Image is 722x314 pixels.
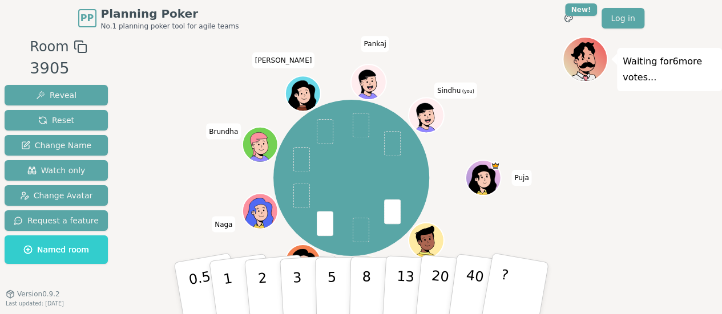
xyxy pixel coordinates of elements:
button: Watch only [5,160,108,181]
p: Waiting for 6 more votes... [623,54,716,85]
a: PPPlanning PokerNo.1 planning poker tool for agile teams [78,6,239,31]
span: PP [80,11,94,25]
span: Watch only [27,165,86,176]
button: Change Avatar [5,185,108,206]
span: Reset [38,115,74,126]
span: No.1 planning poker tool for agile teams [101,22,239,31]
span: Version 0.9.2 [17,289,60,299]
div: New! [565,3,598,16]
span: Last updated: [DATE] [6,300,64,307]
span: Change Name [21,140,91,151]
span: Click to change your name [424,257,487,273]
span: Planning Poker [101,6,239,22]
span: Click to change your name [511,170,531,186]
span: Puja is the host [491,161,499,170]
span: (you) [461,89,474,94]
a: Log in [602,8,644,28]
div: 3905 [30,57,87,80]
button: Version0.9.2 [6,289,60,299]
button: Request a feature [5,210,108,231]
span: Named room [23,244,89,255]
span: Click to change your name [206,123,241,139]
button: Reveal [5,85,108,105]
span: Request a feature [14,215,99,226]
span: Click to change your name [434,83,477,99]
span: Click to change your name [212,216,235,232]
span: Click to change your name [252,52,315,68]
button: Reset [5,110,108,131]
button: Click to change your avatar [409,99,442,132]
button: Named room [5,235,108,264]
span: Change Avatar [20,190,93,201]
button: Change Name [5,135,108,156]
span: Click to change your name [361,36,389,52]
button: New! [558,8,579,28]
span: Reveal [36,89,76,101]
span: Room [30,36,68,57]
